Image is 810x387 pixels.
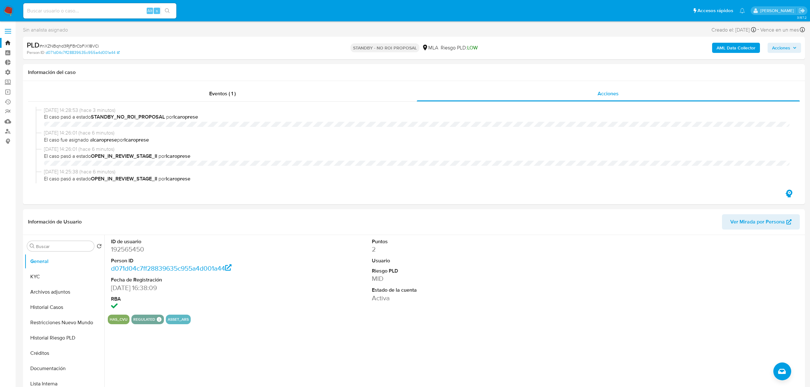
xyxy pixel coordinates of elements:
[768,43,801,53] button: Acciones
[44,153,790,160] span: El caso pasó a estado por
[44,129,790,136] span: [DATE] 14:26:01 (hace 6 minutos)
[110,318,128,321] button: has_cvu
[166,152,190,160] b: lcaroprese
[711,26,756,34] div: Creado el: [DATE]
[598,90,619,97] span: Acciones
[111,283,278,292] dd: [DATE] 16:38:09
[156,8,158,14] span: s
[28,219,82,225] h1: Información de Usuario
[46,50,120,55] a: d071d04c7ff28839635c955a4d001a44
[97,244,102,251] button: Volver al orden por defecto
[372,257,539,264] dt: Usuario
[44,168,790,175] span: [DATE] 14:25:38 (hace 6 minutos)
[25,269,104,284] button: KYC
[25,330,104,346] button: Historial Riesgo PLD
[799,7,805,14] a: Salir
[23,26,68,33] span: Sin analista asignado
[166,175,190,182] b: lcaroprese
[25,300,104,315] button: Historial Casos
[111,245,278,254] dd: 192565450
[209,90,236,97] span: Eventos ( 1 )
[25,346,104,361] button: Créditos
[25,315,104,330] button: Restricciones Nuevo Mundo
[92,136,117,143] b: lcaroprese
[44,146,790,153] span: [DATE] 14:26:01 (hace 6 minutos)
[712,43,760,53] button: AML Data Collector
[27,40,40,50] b: PLD
[25,361,104,376] button: Documentación
[760,8,796,14] p: ludmila.lanatti@mercadolibre.com
[44,113,790,120] span: El caso pasó a estado por
[173,113,198,120] b: lcaroprese
[30,244,35,249] button: Buscar
[23,7,176,15] input: Buscar usuario o caso...
[25,284,104,300] button: Archivos adjuntos
[44,107,790,114] span: [DATE] 14:28:53 (hace 3 minutos)
[372,238,539,245] dt: Puntos
[27,50,44,55] b: Person ID
[422,44,438,51] div: MLA
[44,175,790,182] span: El caso pasó a estado por
[372,287,539,294] dt: Estado de la cuenta
[372,267,539,274] dt: Riesgo PLD
[147,8,152,14] span: Alt
[111,296,278,303] dt: RBA
[372,245,539,254] dd: 2
[28,69,800,76] h1: Información del caso
[740,8,745,13] a: Notificaciones
[91,175,157,182] b: OPEN_IN_REVIEW_STAGE_II
[441,44,478,51] span: Riesgo PLD:
[36,244,92,249] input: Buscar
[722,214,800,230] button: Ver Mirada por Persona
[697,7,733,14] span: Accesos rápidos
[111,276,278,283] dt: Fecha de Registración
[44,136,790,143] span: El caso fue asignado a por
[772,43,790,53] span: Acciones
[124,136,149,143] b: lcaroprese
[168,318,189,321] button: asset_ars
[25,254,104,269] button: General
[111,264,232,273] a: d071d04c7ff28839635c955a4d001a44
[372,274,539,283] dd: MID
[91,152,157,160] b: OPEN_IN_REVIEW_STAGE_II
[350,43,419,52] p: STANDBY - NO ROI PROPOSAL
[111,238,278,245] dt: ID de usuario
[760,26,799,33] span: Vence en un mes
[161,6,174,15] button: search-icon
[111,257,278,264] dt: Person ID
[757,26,759,34] span: -
[91,113,165,120] b: STANDBY_NO_ROI_PROPOSAL
[717,43,755,53] b: AML Data Collector
[40,43,99,49] span: # nXZNBqhd3RjFBrCbFiX18VCi
[372,294,539,303] dd: Activa
[133,318,155,321] button: regulated
[730,214,785,230] span: Ver Mirada por Persona
[467,44,478,51] span: LOW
